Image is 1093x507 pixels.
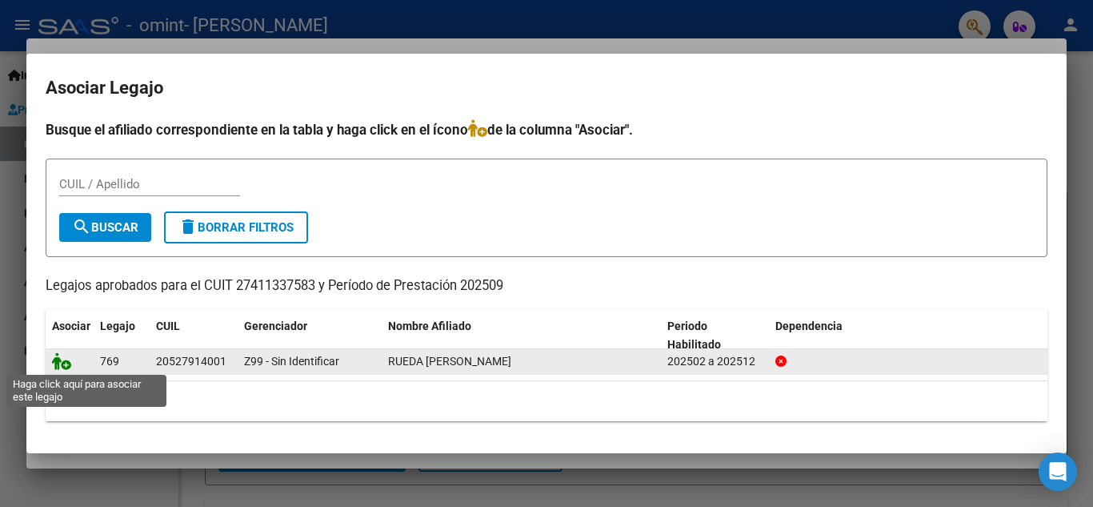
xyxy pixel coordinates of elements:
[661,309,769,362] datatable-header-cell: Periodo Habilitado
[769,309,1048,362] datatable-header-cell: Dependencia
[775,320,843,332] span: Dependencia
[238,309,382,362] datatable-header-cell: Gerenciador
[46,381,1047,421] div: 1 registros
[667,320,721,351] span: Periodo Habilitado
[156,352,226,371] div: 20527914001
[667,352,763,371] div: 202502 a 202512
[59,213,151,242] button: Buscar
[46,73,1047,103] h2: Asociar Legajo
[100,320,135,332] span: Legajo
[46,119,1047,140] h4: Busque el afiliado correspondiente en la tabla y haga click en el ícono de la columna "Asociar".
[100,355,119,368] span: 769
[72,217,91,236] mat-icon: search
[150,309,238,362] datatable-header-cell: CUIL
[1039,453,1077,491] div: Open Intercom Messenger
[72,220,138,235] span: Buscar
[46,276,1047,296] p: Legajos aprobados para el CUIT 27411337583 y Período de Prestación 202509
[244,355,339,368] span: Z99 - Sin Identificar
[52,320,90,332] span: Asociar
[388,320,471,332] span: Nombre Afiliado
[388,355,511,368] span: RUEDA MANUEL JANO
[244,320,307,332] span: Gerenciador
[178,217,198,236] mat-icon: delete
[178,220,294,235] span: Borrar Filtros
[164,211,308,243] button: Borrar Filtros
[94,309,150,362] datatable-header-cell: Legajo
[382,309,661,362] datatable-header-cell: Nombre Afiliado
[46,309,94,362] datatable-header-cell: Asociar
[156,320,180,332] span: CUIL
